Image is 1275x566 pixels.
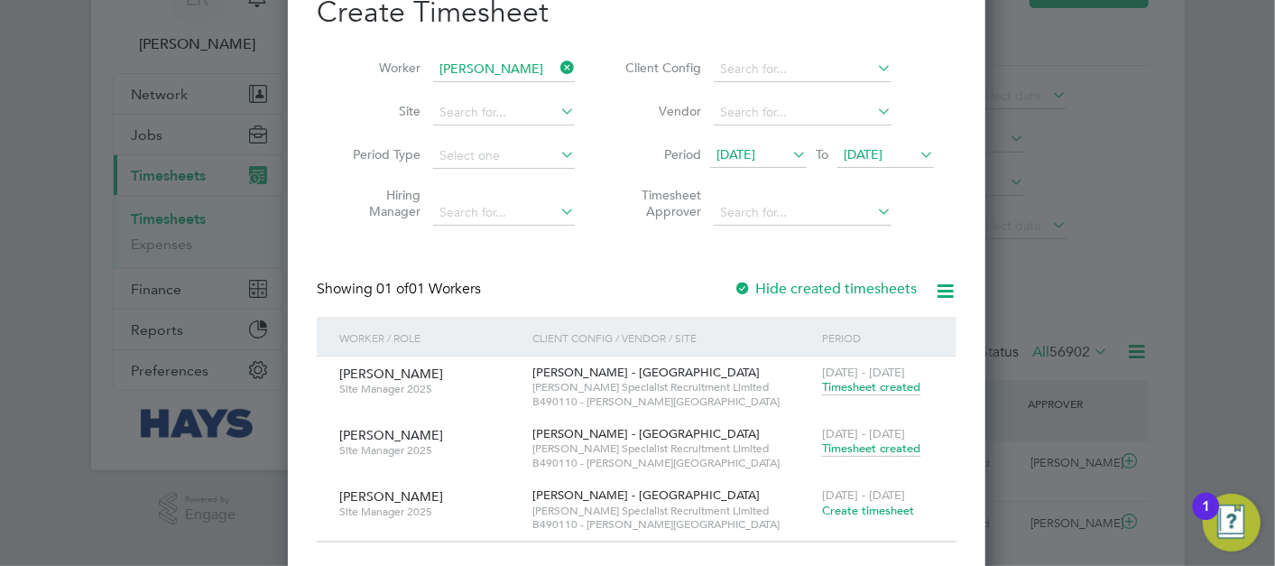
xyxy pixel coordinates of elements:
span: [DATE] - [DATE] [822,365,905,380]
label: Timesheet Approver [620,187,701,219]
span: [PERSON_NAME] - [GEOGRAPHIC_DATA] [532,426,760,441]
label: Period Type [339,146,420,162]
div: Worker / Role [335,317,528,358]
input: Select one [433,144,575,169]
span: Site Manager 2025 [339,443,519,458]
label: Client Config [620,60,701,76]
span: [PERSON_NAME] - [GEOGRAPHIC_DATA] [532,365,760,380]
span: B490110 - [PERSON_NAME][GEOGRAPHIC_DATA] [532,394,813,409]
div: 1 [1202,506,1210,530]
label: Site [339,103,420,119]
span: Site Manager 2025 [339,505,519,519]
span: [PERSON_NAME] - [GEOGRAPHIC_DATA] [532,487,760,503]
span: 01 of [376,280,409,298]
label: Vendor [620,103,701,119]
span: B490110 - [PERSON_NAME][GEOGRAPHIC_DATA] [532,517,813,532]
label: Worker [339,60,420,76]
span: Create timesheet [822,503,914,518]
input: Search for... [433,100,575,125]
span: [PERSON_NAME] Specialist Recruitment Limited [532,441,813,456]
span: Timesheet created [822,379,920,395]
span: 01 Workers [376,280,481,298]
span: [DATE] - [DATE] [822,426,905,441]
span: [PERSON_NAME] [339,488,443,505]
div: Period [818,317,938,358]
div: Showing [317,280,485,299]
span: B490110 - [PERSON_NAME][GEOGRAPHIC_DATA] [532,456,813,470]
input: Search for... [714,100,892,125]
label: Period [620,146,701,162]
input: Search for... [714,57,892,82]
input: Search for... [714,200,892,226]
span: [PERSON_NAME] [339,366,443,382]
span: [DATE] - [DATE] [822,487,905,503]
span: [PERSON_NAME] Specialist Recruitment Limited [532,504,813,518]
span: [DATE] [844,146,882,162]
label: Hiring Manager [339,187,420,219]
label: Hide created timesheets [734,280,917,298]
span: Site Manager 2025 [339,382,519,396]
input: Search for... [433,57,575,82]
span: To [810,143,834,166]
input: Search for... [433,200,575,226]
span: Timesheet created [822,441,920,457]
span: [PERSON_NAME] [339,427,443,443]
button: Open Resource Center, 1 new notification [1203,494,1261,552]
span: [PERSON_NAME] Specialist Recruitment Limited [532,380,813,394]
div: Client Config / Vendor / Site [528,317,818,358]
span: [DATE] [716,146,755,162]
